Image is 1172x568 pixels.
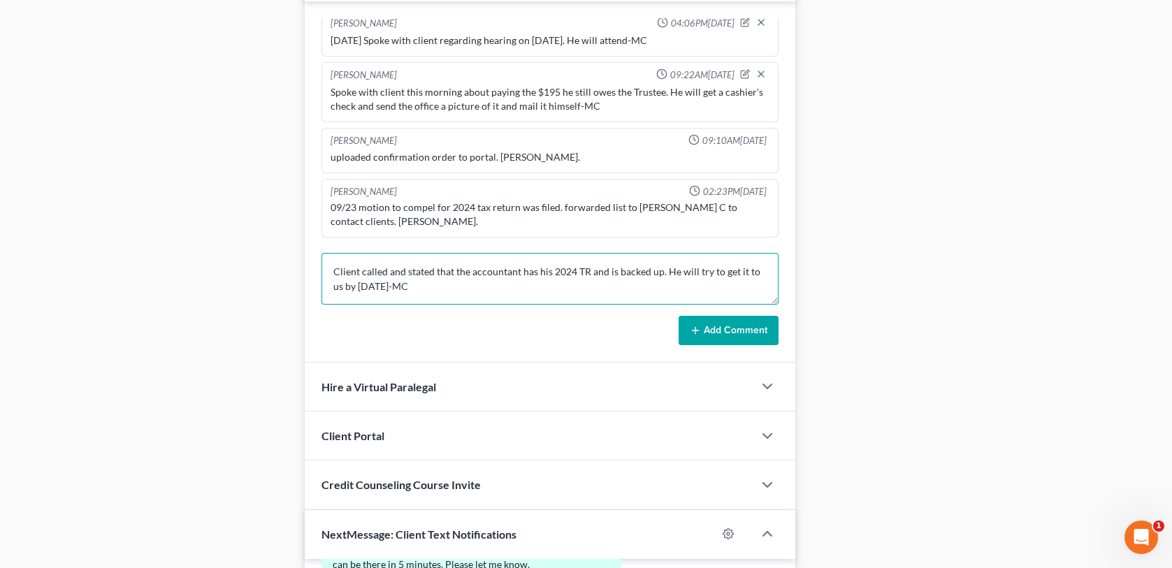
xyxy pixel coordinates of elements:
button: Add Comment [679,316,779,345]
div: [PERSON_NAME] [331,185,397,198]
span: 09:22AM[DATE] [670,68,735,82]
div: [PERSON_NAME] [331,134,397,147]
div: [PERSON_NAME] [331,17,397,31]
div: uploaded confirmation order to portal. [PERSON_NAME]. [331,150,769,164]
span: 02:23PM[DATE] [703,185,767,198]
div: 09/23 motion to compel for 2024 tax return was filed. forwarded list to [PERSON_NAME] C to contac... [331,201,769,228]
span: NextMessage: Client Text Notifications [321,527,516,541]
span: 1 [1153,520,1164,532]
div: [DATE] Spoke with client regarding hearing on [DATE]. He will attend-MC [331,34,769,48]
span: 09:10AM[DATE] [702,134,767,147]
iframe: Intercom live chat [1124,520,1158,554]
span: Credit Counseling Course Invite [321,478,481,491]
span: 04:06PM[DATE] [671,17,735,30]
span: Client Portal [321,429,384,442]
span: Hire a Virtual Paralegal [321,380,436,393]
div: Spoke with client this morning about paying the $195 he still owes the Trustee. He will get a cas... [331,85,769,113]
div: [PERSON_NAME] [331,68,397,82]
